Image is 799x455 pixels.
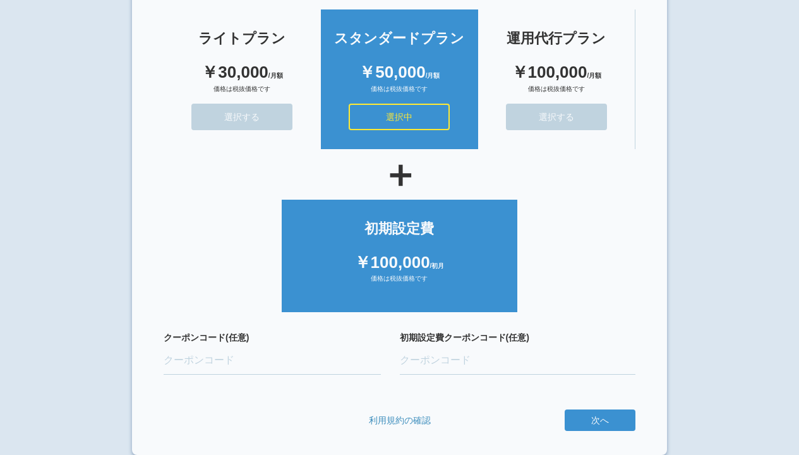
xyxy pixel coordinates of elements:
[294,251,505,274] div: ￥100,000
[294,219,505,238] div: 初期設定費
[400,347,636,375] input: クーポンコード
[565,409,635,431] button: 次へ
[506,104,607,130] button: 選択する
[491,61,622,84] div: ￥100,000
[333,85,466,104] div: 価格は税抜価格です
[164,155,635,193] div: ＋
[176,28,308,48] div: ライトプラン
[191,104,292,130] button: 選択する
[268,72,283,79] span: /月額
[491,85,622,104] div: 価格は税抜価格です
[164,347,381,375] input: クーポンコード
[587,72,601,79] span: /月額
[333,61,466,84] div: ￥50,000
[176,85,308,104] div: 価格は税抜価格です
[426,72,440,79] span: /月額
[430,262,445,269] span: /初月
[491,28,622,48] div: 運用代行プラン
[164,331,381,344] label: クーポンコード(任意)
[369,414,431,427] a: 利用規約の確認
[294,274,505,293] div: 価格は税抜価格です
[333,28,466,48] div: スタンダードプラン
[349,104,450,130] button: 選択中
[176,61,308,84] div: ￥30,000
[400,331,636,344] label: 初期設定費クーポンコード(任意)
